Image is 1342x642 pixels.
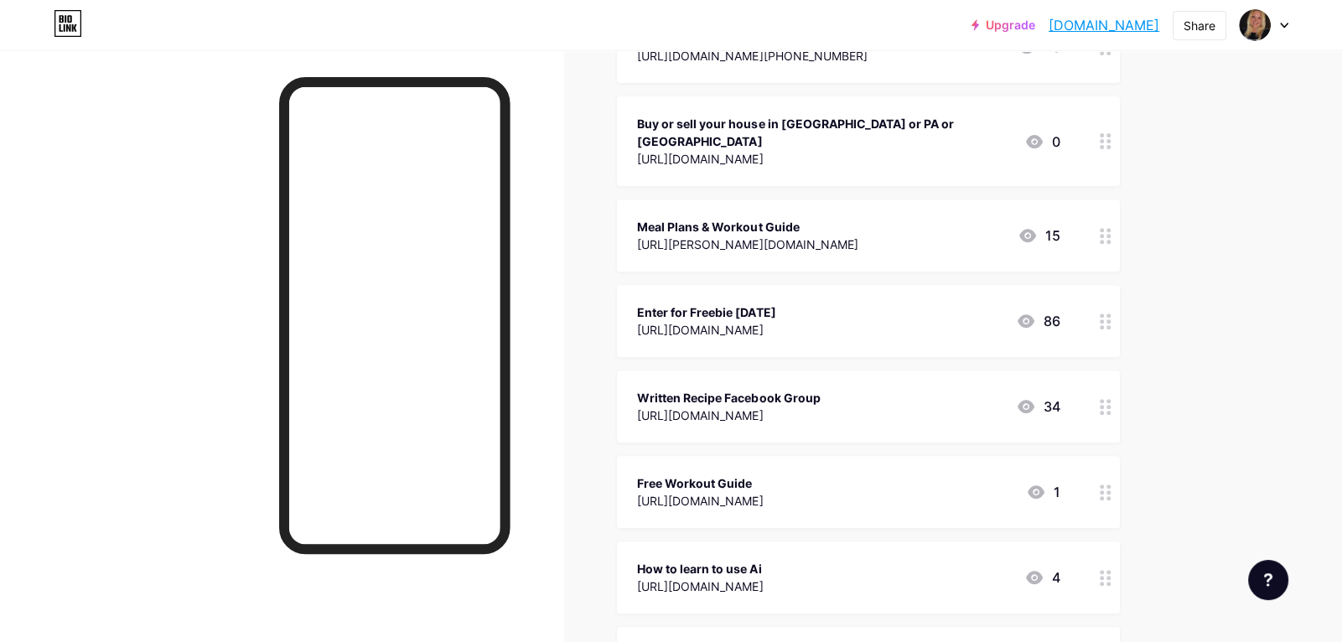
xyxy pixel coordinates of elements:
div: [URL][DOMAIN_NAME] [637,406,820,424]
div: How to learn to use Ai [637,560,763,577]
a: Upgrade [972,18,1035,32]
div: [URL][DOMAIN_NAME] [637,150,1011,168]
div: Written Recipe Facebook Group [637,389,820,406]
div: 4 [1024,567,1060,588]
img: Tanya Close [1239,9,1271,41]
div: 1 [1026,482,1060,502]
div: [URL][DOMAIN_NAME] [637,321,775,339]
div: Enter for Freebie [DATE] [637,303,775,321]
div: [URL][DOMAIN_NAME] [637,492,763,510]
div: [URL][DOMAIN_NAME][PHONE_NUMBER] [637,47,867,65]
div: 34 [1016,396,1060,417]
div: 15 [1018,225,1060,246]
div: Share [1184,17,1215,34]
div: 0 [1024,132,1060,152]
a: [DOMAIN_NAME] [1049,15,1159,35]
div: Free Workout Guide [637,474,763,492]
div: [URL][PERSON_NAME][DOMAIN_NAME] [637,236,858,253]
div: 86 [1016,311,1060,331]
div: Meal Plans & Workout Guide [637,218,858,236]
div: Buy or sell your house in [GEOGRAPHIC_DATA] or PA or [GEOGRAPHIC_DATA] [637,115,1011,150]
div: [URL][DOMAIN_NAME] [637,577,763,595]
